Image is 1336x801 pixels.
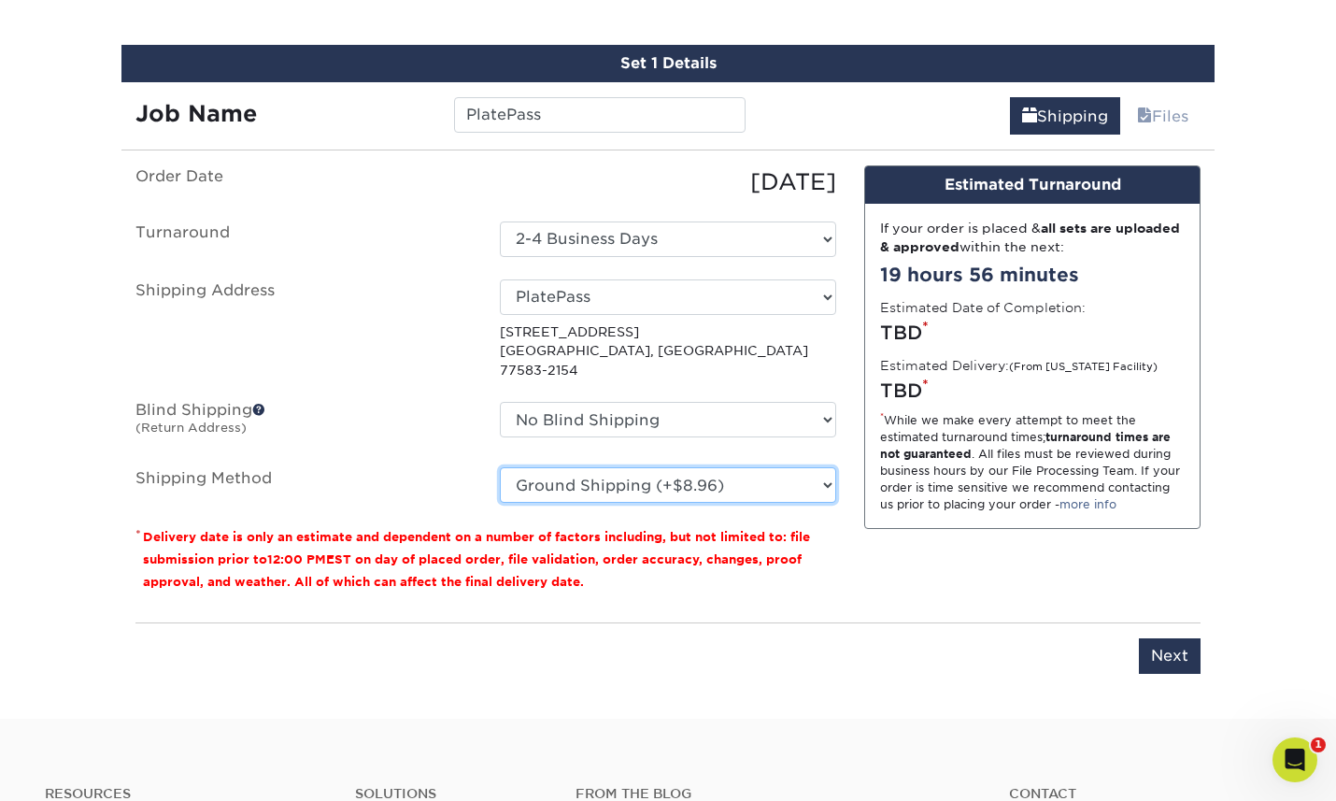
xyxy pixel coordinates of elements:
small: (From [US_STATE] Facility) [1009,361,1158,373]
a: Files [1125,97,1201,135]
p: [STREET_ADDRESS] [GEOGRAPHIC_DATA], [GEOGRAPHIC_DATA] 77583-2154 [500,322,836,379]
label: Order Date [121,165,486,199]
strong: Job Name [135,100,257,127]
span: files [1137,107,1152,125]
a: Shipping [1010,97,1120,135]
input: Enter a job name [454,97,745,133]
label: Turnaround [121,222,486,257]
label: Shipping Method [121,467,486,503]
iframe: Google Customer Reviews [5,744,159,794]
label: Estimated Delivery: [880,356,1158,375]
span: 12:00 PM [267,552,326,566]
strong: turnaround times are not guaranteed [880,430,1171,461]
label: Shipping Address [121,279,486,379]
span: shipping [1022,107,1037,125]
div: Set 1 Details [121,45,1215,82]
div: TBD [880,319,1185,347]
div: If your order is placed & within the next: [880,219,1185,257]
a: more info [1059,497,1116,511]
div: While we make every attempt to meet the estimated turnaround times; . All files must be reviewed ... [880,412,1185,513]
label: Blind Shipping [121,402,486,445]
div: TBD [880,377,1185,405]
input: Next [1139,638,1201,674]
div: 19 hours 56 minutes [880,261,1185,289]
div: [DATE] [486,165,850,199]
label: Estimated Date of Completion: [880,298,1086,317]
small: Delivery date is only an estimate and dependent on a number of factors including, but not limited... [143,530,810,589]
div: Estimated Turnaround [865,166,1200,204]
iframe: Intercom live chat [1272,737,1317,782]
span: 1 [1311,737,1326,752]
small: (Return Address) [135,421,247,435]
